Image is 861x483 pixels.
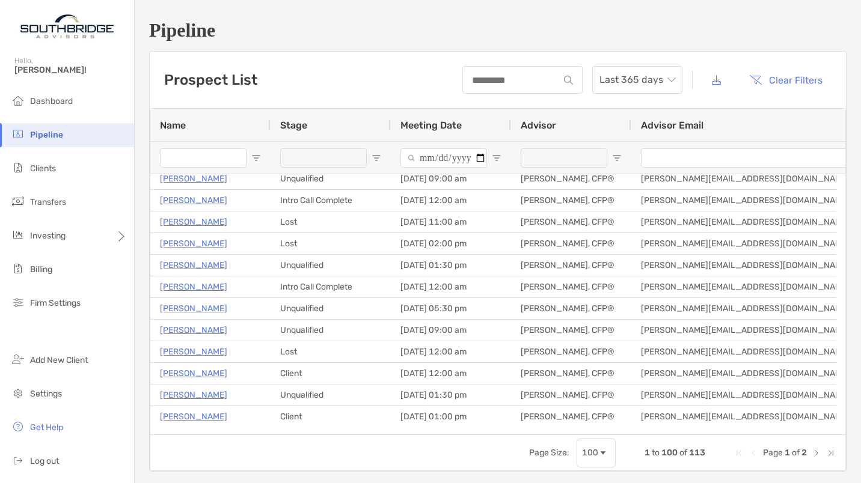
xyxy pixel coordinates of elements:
div: Lost [271,341,391,362]
div: [DATE] 12:00 am [391,341,511,362]
span: Billing [30,264,52,275]
div: [DATE] 09:00 am [391,320,511,341]
div: Page Size: [529,448,569,458]
div: [DATE] 01:30 pm [391,255,511,276]
div: [DATE] 11:00 am [391,211,511,232]
span: Meeting Date [400,120,462,131]
p: [PERSON_NAME] [160,171,227,186]
div: Unqualified [271,255,391,276]
span: Dashboard [30,96,73,106]
span: Clients [30,163,56,174]
div: [PERSON_NAME], CFP® [511,384,631,406]
div: First Page [734,448,744,458]
span: Advisor Email [641,120,703,131]
div: [PERSON_NAME], CFP® [511,298,631,319]
a: [PERSON_NAME] [160,344,227,359]
p: [PERSON_NAME] [160,301,227,316]
h1: Pipeline [149,19,847,41]
span: Firm Settings [30,298,81,308]
div: [PERSON_NAME], CFP® [511,233,631,254]
p: [PERSON_NAME] [160,193,227,208]
span: 1 [785,448,790,458]
span: Transfers [30,197,66,207]
div: Unqualified [271,320,391,341]
span: Pipeline [30,130,63,140]
span: Get Help [30,422,63,433]
span: [PERSON_NAME]! [14,65,127,75]
div: Page Size [577,439,616,467]
span: 1 [645,448,650,458]
img: settings icon [11,386,25,400]
span: Name [160,120,186,131]
a: [PERSON_NAME] [160,279,227,294]
a: [PERSON_NAME] [160,366,227,381]
span: of [792,448,800,458]
button: Open Filter Menu [492,153,501,163]
img: pipeline icon [11,127,25,141]
h3: Prospect List [164,71,257,88]
div: Lost [271,211,391,232]
div: Unqualified [271,384,391,406]
span: Page [763,448,783,458]
div: [PERSON_NAME], CFP® [511,255,631,276]
a: [PERSON_NAME] [160,387,227,402]
span: 2 [801,448,807,458]
img: get-help icon [11,419,25,434]
div: [PERSON_NAME], CFP® [511,168,631,189]
span: 113 [689,448,705,458]
span: 100 [661,448,678,458]
div: [DATE] 01:00 pm [391,406,511,427]
div: Last Page [826,448,836,458]
img: transfers icon [11,194,25,208]
img: firm-settings icon [11,295,25,309]
div: Client [271,363,391,384]
div: [DATE] 09:00 am [391,168,511,189]
span: Investing [30,231,66,241]
a: [PERSON_NAME] [160,409,227,424]
span: Stage [280,120,307,131]
img: investing icon [11,228,25,242]
a: [PERSON_NAME] [160,236,227,251]
div: Client [271,406,391,427]
div: [PERSON_NAME], CFP® [511,190,631,211]
div: [PERSON_NAME], CFP® [511,341,631,362]
img: clients icon [11,160,25,175]
a: [PERSON_NAME] [160,258,227,273]
img: logout icon [11,453,25,467]
a: [PERSON_NAME] [160,214,227,229]
img: input icon [564,76,573,85]
div: [DATE] 01:30 pm [391,384,511,406]
div: [DATE] 05:30 pm [391,298,511,319]
span: to [652,448,660,458]
button: Open Filter Menu [251,153,261,163]
div: [PERSON_NAME], CFP® [511,276,631,297]
img: dashboard icon [11,93,25,108]
div: [PERSON_NAME], CFP® [511,363,631,384]
input: Meeting Date Filter Input [400,148,487,168]
div: [DATE] 12:00 am [391,190,511,211]
span: Advisor [521,120,556,131]
div: [PERSON_NAME], CFP® [511,320,631,341]
div: Next Page [812,448,821,458]
div: Unqualified [271,168,391,189]
div: 100 [582,448,598,458]
div: Intro Call Complete [271,276,391,297]
a: [PERSON_NAME] [160,323,227,338]
div: Unqualified [271,298,391,319]
div: [DATE] 12:00 am [391,276,511,297]
span: Settings [30,389,62,399]
input: Name Filter Input [160,148,247,168]
img: add_new_client icon [11,352,25,366]
div: [DATE] 12:00 am [391,363,511,384]
div: Lost [271,233,391,254]
span: of [679,448,687,458]
div: [PERSON_NAME], CFP® [511,406,631,427]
